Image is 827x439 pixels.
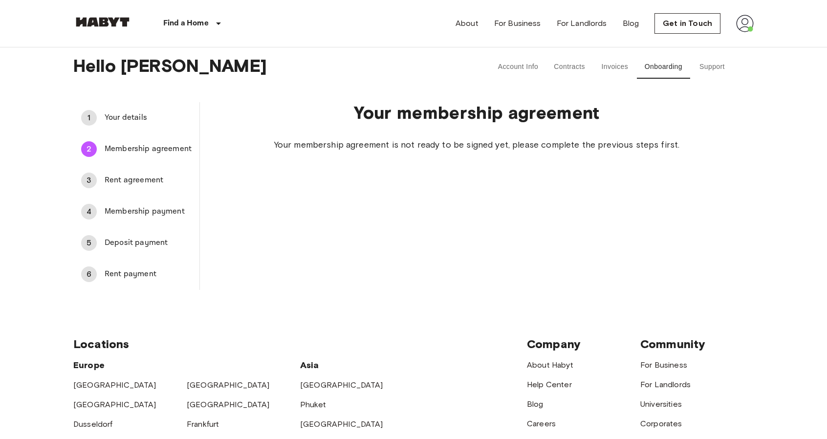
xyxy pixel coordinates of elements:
[73,169,199,192] div: 3Rent agreement
[105,206,192,218] span: Membership payment
[105,268,192,280] span: Rent payment
[456,18,479,29] a: About
[105,143,192,155] span: Membership agreement
[163,18,209,29] p: Find a Home
[490,55,546,79] button: Account Info
[593,55,637,79] button: Invoices
[105,112,192,124] span: Your details
[300,419,383,429] a: [GEOGRAPHIC_DATA]
[546,55,593,79] button: Contracts
[231,102,722,123] p: Your membership agreement
[73,263,199,286] div: 6Rent payment
[527,399,544,409] a: Blog
[736,15,754,32] img: avatar
[623,18,639,29] a: Blog
[81,110,97,126] div: 1
[300,400,326,409] a: Phuket
[73,419,113,429] a: Dusseldorf
[640,360,687,370] a: For Business
[73,17,132,27] img: Habyt
[187,419,219,429] a: Frankfurt
[640,337,705,351] span: Community
[81,173,97,188] div: 3
[494,18,541,29] a: For Business
[73,231,199,255] div: 5Deposit payment
[81,235,97,251] div: 5
[73,337,129,351] span: Locations
[73,200,199,223] div: 4Membership payment
[690,55,734,79] button: Support
[105,237,192,249] span: Deposit payment
[640,399,682,409] a: Universities
[231,138,722,151] span: Your membership agreement is not ready to be signed yet, please complete the previous steps first.
[640,380,691,389] a: For Landlords
[527,360,573,370] a: About Habyt
[654,13,720,34] a: Get in Touch
[187,400,270,409] a: [GEOGRAPHIC_DATA]
[527,337,581,351] span: Company
[187,380,270,390] a: [GEOGRAPHIC_DATA]
[527,419,556,428] a: Careers
[73,106,199,130] div: 1Your details
[81,204,97,219] div: 4
[73,137,199,161] div: 2Membership agreement
[637,55,690,79] button: Onboarding
[640,419,682,428] a: Corporates
[527,380,572,389] a: Help Center
[81,141,97,157] div: 2
[73,380,156,390] a: [GEOGRAPHIC_DATA]
[105,175,192,186] span: Rent agreement
[81,266,97,282] div: 6
[557,18,607,29] a: For Landlords
[73,360,105,371] span: Europe
[300,380,383,390] a: [GEOGRAPHIC_DATA]
[73,55,463,79] span: Hello [PERSON_NAME]
[73,400,156,409] a: [GEOGRAPHIC_DATA]
[300,360,319,371] span: Asia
